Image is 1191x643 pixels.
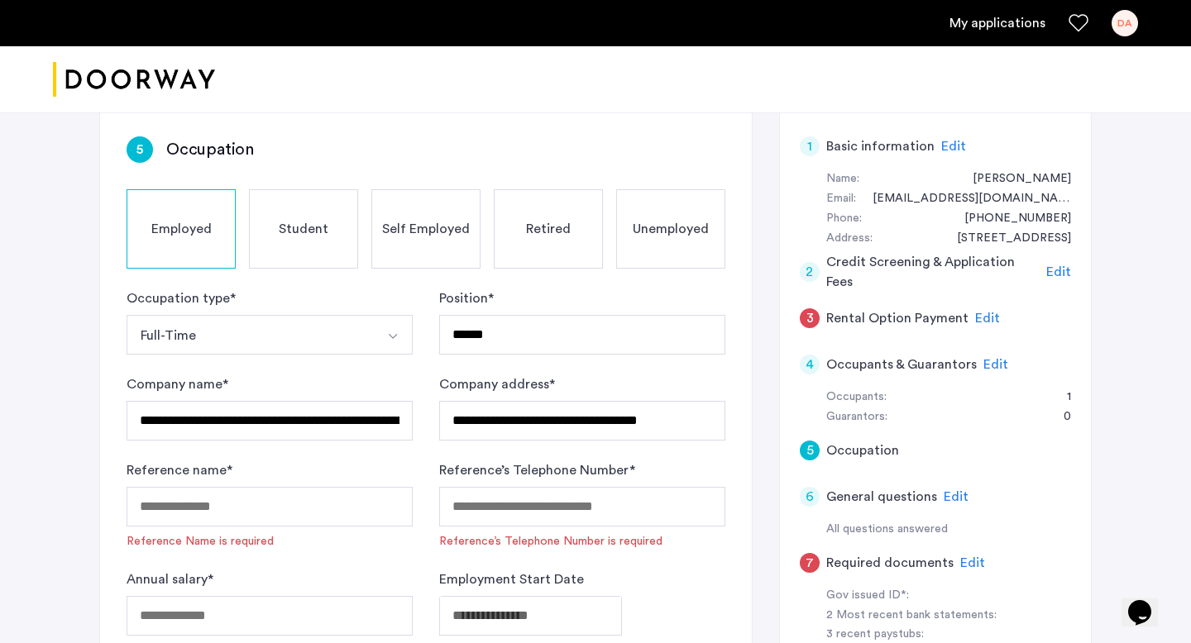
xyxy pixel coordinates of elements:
button: Select option [127,315,374,355]
label: Occupation type * [127,288,236,308]
div: 6 [800,487,820,507]
label: Position * [439,288,494,308]
input: Employment Start Date [439,596,622,636]
button: Select option [373,315,413,355]
h5: Required documents [826,553,954,573]
img: arrow [386,330,399,343]
div: +14438392542 [948,209,1071,229]
label: Company address * [439,374,555,394]
div: 5 [127,136,153,163]
h3: Occupation [166,138,254,161]
div: DA [1112,10,1138,36]
a: My application [949,13,1045,33]
h5: General questions [826,487,937,507]
div: 4 [800,355,820,374]
span: Edit [960,556,985,569]
h5: Occupants & Guarantors [826,355,977,374]
span: Retired [526,219,571,239]
div: All questions answered [826,520,1071,540]
label: Annual salary * [127,569,213,589]
div: Gov issued ID*: [826,586,1035,606]
div: Phone: [826,209,862,229]
h5: Occupation [826,441,899,460]
div: Address: [826,229,873,249]
a: Cazamio logo [53,49,215,111]
a: Favorites [1069,13,1088,33]
span: Reference’s Telephone Number is required [439,533,725,550]
label: Company name * [127,374,228,394]
div: 1 [800,136,820,156]
div: Occupants: [826,388,887,407]
div: 3 [800,308,820,328]
div: Guarantors: [826,407,887,427]
div: 7 [800,553,820,573]
h5: Basic information [826,136,935,156]
span: Edit [944,490,969,503]
span: Student [279,219,328,239]
div: 5 [800,441,820,460]
iframe: chat widget [1122,577,1174,626]
div: dekaarab@gmail.com [856,189,1071,209]
div: 2 [800,262,820,282]
span: Reference Name is required [127,533,413,550]
h5: Rental Option Payment [826,308,969,328]
span: Edit [1046,265,1071,279]
div: Name: [826,169,859,189]
div: Email: [826,189,856,209]
div: Khalid Elmi [956,169,1071,189]
label: Employment Start Date [439,569,584,589]
span: Edit [975,312,1000,325]
div: 1 [1050,388,1071,407]
span: Self Employed [382,219,470,239]
img: logo [53,49,215,111]
span: Unemployed [633,219,709,239]
div: 1201 East 59th Street [940,229,1071,249]
span: Edit [983,358,1008,371]
span: Edit [941,140,966,153]
span: Employed [151,219,212,239]
div: 2 Most recent bank statements: [826,606,1035,626]
label: Reference’s Telephone Number * [439,460,635,480]
h5: Credit Screening & Application Fees [826,252,1040,292]
div: 0 [1047,407,1071,427]
label: Reference name * [127,460,232,480]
